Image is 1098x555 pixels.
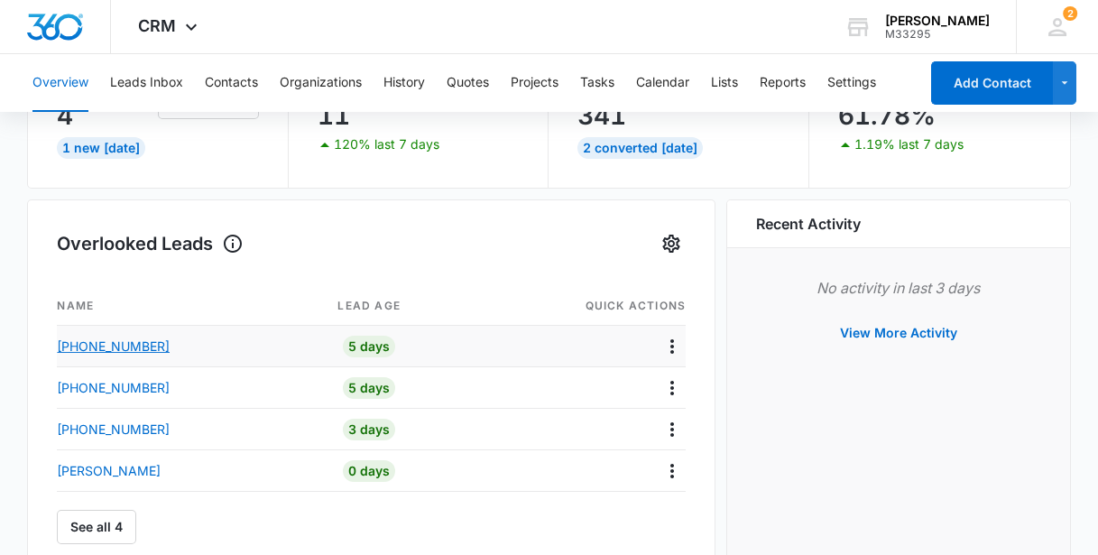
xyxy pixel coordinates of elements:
div: account name [885,14,990,28]
span: 2 [1063,6,1077,21]
button: Organizations [280,54,362,112]
button: Reports [760,54,806,112]
a: [PHONE_NUMBER] [57,420,279,439]
div: account id [885,28,990,41]
button: Actions [658,415,686,443]
p: [PERSON_NAME] [57,461,161,480]
p: 120% last 7 days [334,138,439,151]
button: Contacts [205,54,258,112]
span: CRM [138,16,176,35]
p: No activity in last 3 days [756,277,1040,299]
div: 3 Days [343,419,395,440]
div: notifications count [1063,6,1077,21]
button: Overview [32,54,88,112]
button: Quotes [447,54,489,112]
p: 61.78% [838,101,936,130]
button: View More Activity [822,311,975,355]
a: [PERSON_NAME] [57,461,279,480]
div: 2 Converted [DATE] [577,137,703,159]
a: [PHONE_NUMBER] [57,378,279,397]
p: 1.19% last 7 days [854,138,964,151]
button: Projects [511,54,558,112]
button: Add Contact [931,61,1053,105]
button: Lists [711,54,738,112]
p: [PHONE_NUMBER] [57,420,170,439]
p: 341 [577,101,626,130]
button: Leads Inbox [110,54,183,112]
h1: Overlooked Leads [57,230,244,257]
h6: Recent Activity [756,213,861,235]
p: 11 [318,101,350,130]
button: Actions [658,374,686,402]
button: Actions [658,332,686,360]
div: 0 Days [343,460,395,482]
div: 5 Days [343,377,395,399]
button: See all 4 [57,510,136,544]
div: 5 Days [343,336,395,357]
p: [PHONE_NUMBER] [57,378,170,397]
th: Name [57,287,279,326]
button: Tasks [580,54,614,112]
button: Actions [658,457,686,485]
th: Quick actions [459,287,686,326]
button: Calendar [636,54,689,112]
th: Lead age [279,287,459,326]
button: History [383,54,425,112]
button: Settings [827,54,876,112]
button: Settings [657,229,686,258]
a: [PHONE_NUMBER] [57,337,279,356]
p: 4 [57,101,73,130]
p: [PHONE_NUMBER] [57,337,170,356]
div: 1 New [DATE] [57,137,145,159]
